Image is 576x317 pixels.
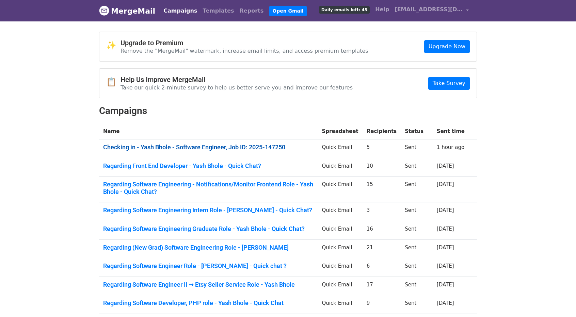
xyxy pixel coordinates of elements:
[99,105,477,117] h2: Campaigns
[437,300,454,306] a: [DATE]
[318,158,363,177] td: Quick Email
[363,221,401,240] td: 16
[200,4,237,18] a: Templates
[392,3,471,19] a: [EMAIL_ADDRESS][DOMAIN_NAME]
[401,277,433,295] td: Sent
[437,181,454,187] a: [DATE]
[363,258,401,277] td: 6
[401,239,433,258] td: Sent
[542,284,576,317] iframe: Chat Widget
[103,281,314,288] a: Regarding Software Engineer II → Etsy Seller Service Role - Yash Bhole
[103,144,314,151] a: Checking in - Yash Bhole - Software Engineer, Job ID: 2025-147250
[401,158,433,177] td: Sent
[121,84,353,91] p: Take our quick 2-minute survey to help us better serve you and improve our features
[437,282,454,288] a: [DATE]
[269,6,307,16] a: Open Gmail
[401,258,433,277] td: Sent
[99,123,318,139] th: Name
[401,221,433,240] td: Sent
[121,39,368,47] h4: Upgrade to Premium
[106,77,121,87] span: 📋
[318,239,363,258] td: Quick Email
[363,277,401,295] td: 17
[401,295,433,314] td: Sent
[103,181,314,195] a: Regarding Software Engineering - Notifications/Monitor Frontend Role - Yash Bhole - Quick Chat?
[437,263,454,269] a: [DATE]
[121,76,353,84] h4: Help Us Improve MergeMail
[437,226,454,232] a: [DATE]
[363,139,401,158] td: 5
[318,221,363,240] td: Quick Email
[401,139,433,158] td: Sent
[318,277,363,295] td: Quick Email
[318,295,363,314] td: Quick Email
[363,239,401,258] td: 21
[318,202,363,221] td: Quick Email
[161,4,200,18] a: Campaigns
[319,6,370,14] span: Daily emails left: 45
[395,5,463,14] span: [EMAIL_ADDRESS][DOMAIN_NAME]
[318,139,363,158] td: Quick Email
[103,299,314,307] a: Regarding Software Developer, PHP role - Yash Bhole - Quick Chat
[318,177,363,202] td: Quick Email
[433,123,469,139] th: Sent time
[318,123,363,139] th: Spreadsheet
[99,4,155,18] a: MergeMail
[363,123,401,139] th: Recipients
[103,262,314,270] a: Regarding Software Engineer Role - [PERSON_NAME] - Quick chat ?
[372,3,392,16] a: Help
[363,158,401,177] td: 10
[237,4,267,18] a: Reports
[103,225,314,233] a: Regarding Software Engineering Graduate Role - Yash Bhole - Quick Chat?
[401,177,433,202] td: Sent
[437,163,454,169] a: [DATE]
[424,40,470,53] a: Upgrade Now
[316,3,372,16] a: Daily emails left: 45
[363,295,401,314] td: 9
[363,177,401,202] td: 15
[99,5,109,16] img: MergeMail logo
[401,123,433,139] th: Status
[103,244,314,251] a: Regarding (New Grad) Software Engineering Role - [PERSON_NAME]
[103,206,314,214] a: Regarding Software Engineering Intern Role - [PERSON_NAME] - Quick Chat?
[106,40,121,50] span: ✨
[121,47,368,54] p: Remove the "MergeMail" watermark, increase email limits, and access premium templates
[318,258,363,277] td: Quick Email
[437,144,464,150] a: 1 hour ago
[428,77,470,90] a: Take Survey
[401,202,433,221] td: Sent
[363,202,401,221] td: 3
[437,207,454,213] a: [DATE]
[437,245,454,251] a: [DATE]
[103,162,314,170] a: Regarding Front End Developer - Yash Bhole - Quick Chat?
